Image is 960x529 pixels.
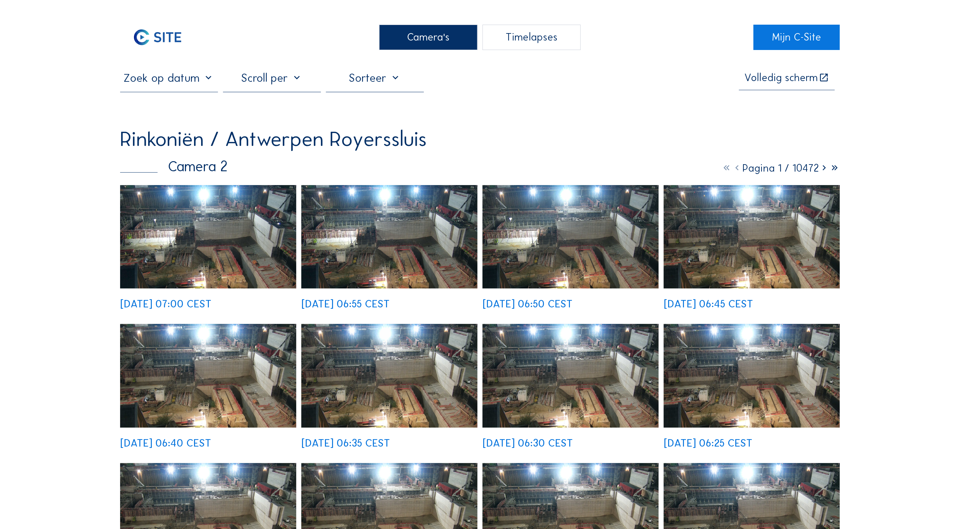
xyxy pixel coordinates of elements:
[301,438,390,449] div: [DATE] 06:35 CEST
[483,324,659,427] img: image_53428173
[664,324,840,427] img: image_53428098
[120,25,195,50] img: C-SITE Logo
[120,299,212,309] div: [DATE] 07:00 CEST
[742,162,819,174] span: Pagina 1 / 10472
[379,25,477,50] div: Camera's
[664,185,840,288] img: image_53428552
[120,25,207,50] a: C-SITE Logo
[301,299,390,309] div: [DATE] 06:55 CEST
[664,299,753,309] div: [DATE] 06:45 CEST
[301,324,477,427] img: image_53428331
[120,129,427,149] div: Rinkoniën / Antwerpen Royerssluis
[745,73,818,83] div: Volledig scherm
[120,71,218,85] input: Zoek op datum 󰅀
[483,438,573,449] div: [DATE] 06:30 CEST
[120,438,211,449] div: [DATE] 06:40 CEST
[664,438,752,449] div: [DATE] 06:25 CEST
[120,159,227,174] div: Camera 2
[120,324,296,427] img: image_53428477
[483,185,659,288] img: image_53428703
[753,25,840,50] a: Mijn C-Site
[120,185,296,288] img: image_53429010
[301,185,477,288] img: image_53428845
[483,299,573,309] div: [DATE] 06:50 CEST
[483,25,580,50] div: Timelapses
